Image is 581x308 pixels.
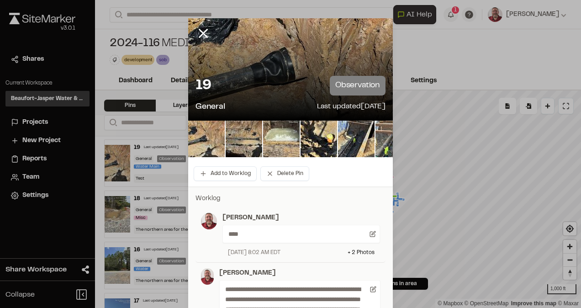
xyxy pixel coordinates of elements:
p: Worklog [195,194,386,204]
img: file [226,121,262,157]
p: General [195,101,225,113]
p: observation [330,76,386,96]
img: photo [201,268,214,285]
div: + 2 Photo s [348,249,375,257]
img: file [375,121,412,157]
p: Last updated [DATE] [317,101,386,113]
img: file [338,121,375,157]
img: file [263,121,300,157]
p: 19 [195,77,211,95]
div: [DATE] 8:02 AM EDT [228,249,280,257]
img: file [188,121,225,157]
button: Add to Worklog [194,166,257,181]
img: photo [201,213,217,229]
button: Delete Pin [260,166,309,181]
p: [PERSON_NAME] [222,213,380,223]
img: file [301,121,337,157]
p: [PERSON_NAME] [219,268,380,278]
